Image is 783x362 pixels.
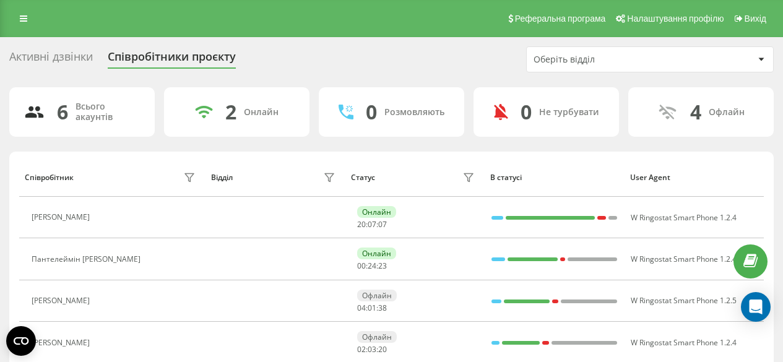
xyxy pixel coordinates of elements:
[366,100,377,124] div: 0
[357,345,387,354] div: : :
[521,100,532,124] div: 0
[357,220,387,229] div: : :
[709,107,745,118] div: Офлайн
[225,100,236,124] div: 2
[631,295,737,306] span: W Ringostat Smart Phone 1.2.5
[357,344,366,355] span: 02
[631,212,737,223] span: W Ringostat Smart Phone 1.2.4
[630,173,758,182] div: User Agent
[378,303,387,313] span: 38
[357,290,397,301] div: Офлайн
[490,173,618,182] div: В статусі
[9,50,93,69] div: Активні дзвінки
[76,101,140,123] div: Всього акаунтів
[378,219,387,230] span: 07
[368,344,376,355] span: 03
[357,304,387,312] div: : :
[357,261,366,271] span: 00
[631,254,737,264] span: W Ringostat Smart Phone 1.2.4
[32,255,144,264] div: Пантелеймін [PERSON_NAME]
[57,100,68,124] div: 6
[368,261,376,271] span: 24
[32,213,93,222] div: [PERSON_NAME]
[357,331,397,343] div: Офлайн
[690,100,701,124] div: 4
[627,14,724,24] span: Налаштування профілю
[108,50,236,69] div: Співробітники проєкту
[368,303,376,313] span: 01
[384,107,444,118] div: Розмовляють
[351,173,375,182] div: Статус
[631,337,737,348] span: W Ringostat Smart Phone 1.2.4
[741,292,771,322] div: Open Intercom Messenger
[32,296,93,305] div: [PERSON_NAME]
[357,303,366,313] span: 04
[534,54,681,65] div: Оберіть відділ
[357,248,396,259] div: Онлайн
[378,261,387,271] span: 23
[357,206,396,218] div: Онлайн
[539,107,599,118] div: Не турбувати
[378,344,387,355] span: 20
[515,14,606,24] span: Реферальна програма
[211,173,233,182] div: Відділ
[368,219,376,230] span: 07
[32,338,93,347] div: [PERSON_NAME]
[244,107,279,118] div: Онлайн
[745,14,766,24] span: Вихід
[25,173,74,182] div: Співробітник
[6,326,36,356] button: Open CMP widget
[357,219,366,230] span: 20
[357,262,387,270] div: : :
